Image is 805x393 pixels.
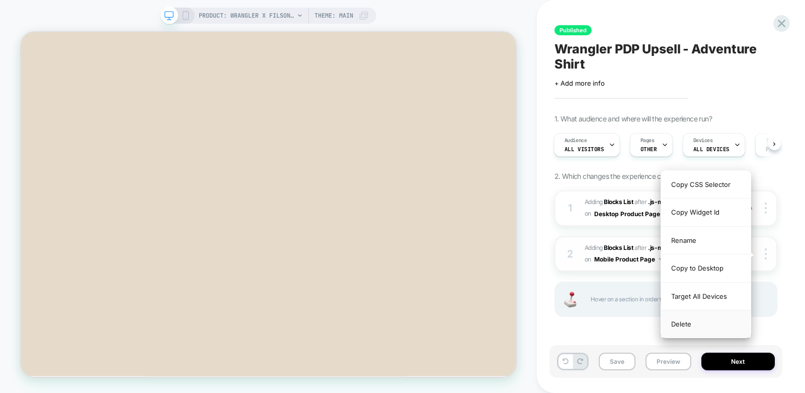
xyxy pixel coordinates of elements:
span: .js-main-atc [648,198,681,206]
span: All Visitors [565,146,604,153]
span: ALL DEVICES [693,146,730,153]
div: 1 [566,199,576,217]
div: Copy CSS Selector [661,171,751,199]
span: Page Load [766,146,795,153]
img: close [765,203,767,214]
span: .js-main-atc [648,244,681,251]
img: Joystick [560,292,581,307]
button: Desktop Product Page [594,208,668,220]
span: 1. What audience and where will the experience run? [554,114,712,123]
span: on [585,208,591,219]
span: Theme: MAIN [314,8,353,24]
div: Rename [661,227,751,254]
b: Blocks List [604,244,633,251]
button: Mobile Product Page [594,253,663,266]
span: AFTER [634,198,647,206]
span: Wrangler PDP Upsell - Adventure Shirt [554,41,777,72]
button: Save [599,353,635,370]
span: 2. Which changes the experience contains? [554,172,686,180]
span: AFTER [634,244,647,251]
span: Published [554,25,592,35]
img: down arrow [659,258,663,260]
span: Pages [640,137,655,144]
div: Delete [661,310,751,338]
div: Target All Devices [661,283,751,310]
span: Hover on a section in order to edit or [591,291,766,307]
div: Copy Widget Id [661,199,751,226]
span: Adding [585,244,633,251]
button: Next [701,353,775,370]
span: Trigger [766,137,785,144]
img: close [765,248,767,259]
span: Devices [693,137,713,144]
span: Audience [565,137,587,144]
span: OTHER [640,146,657,153]
div: 2 [566,245,576,263]
b: Blocks List [604,198,633,206]
button: Preview [646,353,691,370]
span: on [585,254,591,265]
span: Adding [585,198,633,206]
span: + Add more info [554,79,605,87]
div: Copy to Desktop [661,254,751,282]
span: PRODUCT: Wrangler X Filson Wild Adventure Shirt - Indigo [199,8,294,24]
